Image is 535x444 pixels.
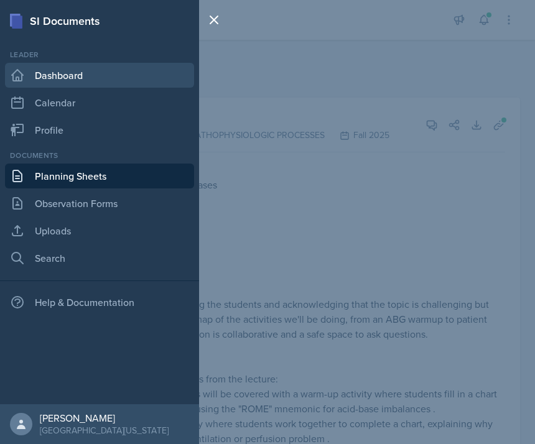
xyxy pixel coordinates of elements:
[5,118,194,142] a: Profile
[5,90,194,115] a: Calendar
[5,191,194,216] a: Observation Forms
[5,150,194,161] div: Documents
[5,164,194,188] a: Planning Sheets
[40,412,169,424] div: [PERSON_NAME]
[5,290,194,315] div: Help & Documentation
[5,218,194,243] a: Uploads
[5,63,194,88] a: Dashboard
[40,424,169,437] div: [GEOGRAPHIC_DATA][US_STATE]
[5,49,194,60] div: Leader
[5,246,194,271] a: Search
